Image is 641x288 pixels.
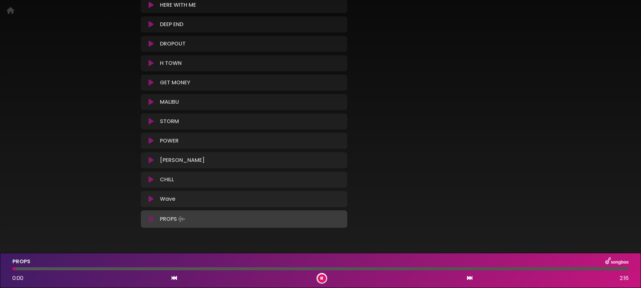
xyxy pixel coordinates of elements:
p: POWER [160,137,179,145]
p: GET MONEY [160,79,190,87]
p: DEEP END [160,20,183,28]
img: waveform4.gif [177,214,186,224]
p: CHILL [160,176,174,184]
p: HERE WITH ME [160,1,196,9]
p: PROPS [160,214,186,224]
p: [PERSON_NAME] [160,156,205,164]
p: H TOWN [160,59,182,67]
p: STORM [160,117,179,125]
p: MALIBU [160,98,179,106]
p: DROPOUT [160,40,186,48]
p: Wave [160,195,175,203]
